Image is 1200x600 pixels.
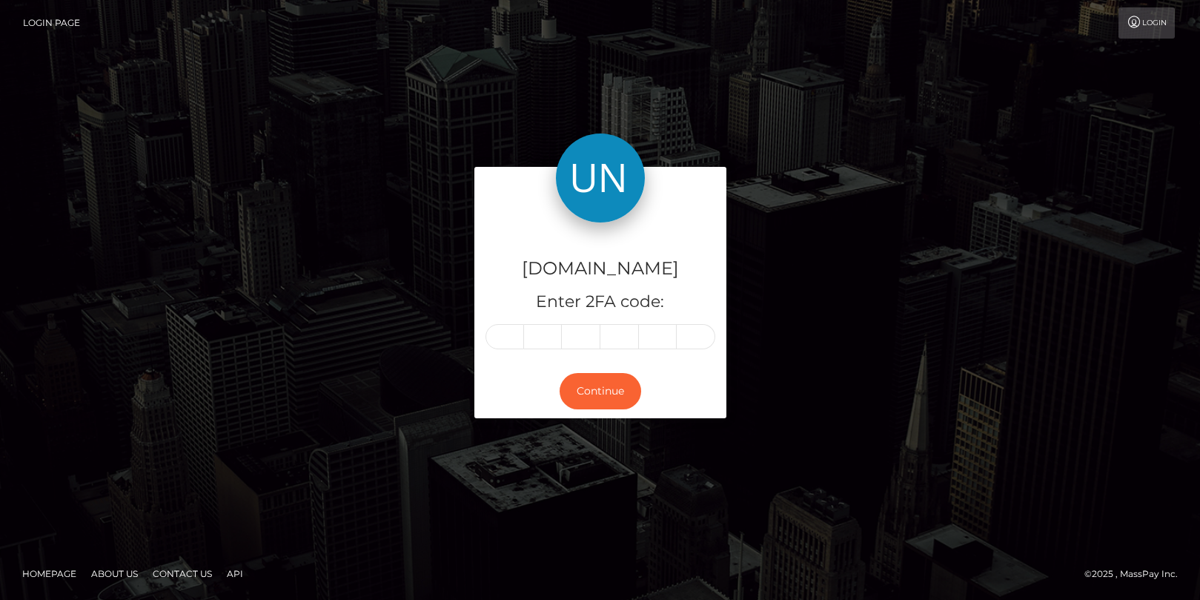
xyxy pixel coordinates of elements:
h5: Enter 2FA code: [485,291,715,314]
a: Login Page [23,7,80,39]
a: About Us [85,562,144,585]
a: Homepage [16,562,82,585]
a: Contact Us [147,562,218,585]
h4: [DOMAIN_NAME] [485,256,715,282]
a: API [221,562,249,585]
a: Login [1118,7,1175,39]
button: Continue [560,373,641,409]
div: © 2025 , MassPay Inc. [1084,566,1189,582]
img: Unlockt.me [556,133,645,222]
